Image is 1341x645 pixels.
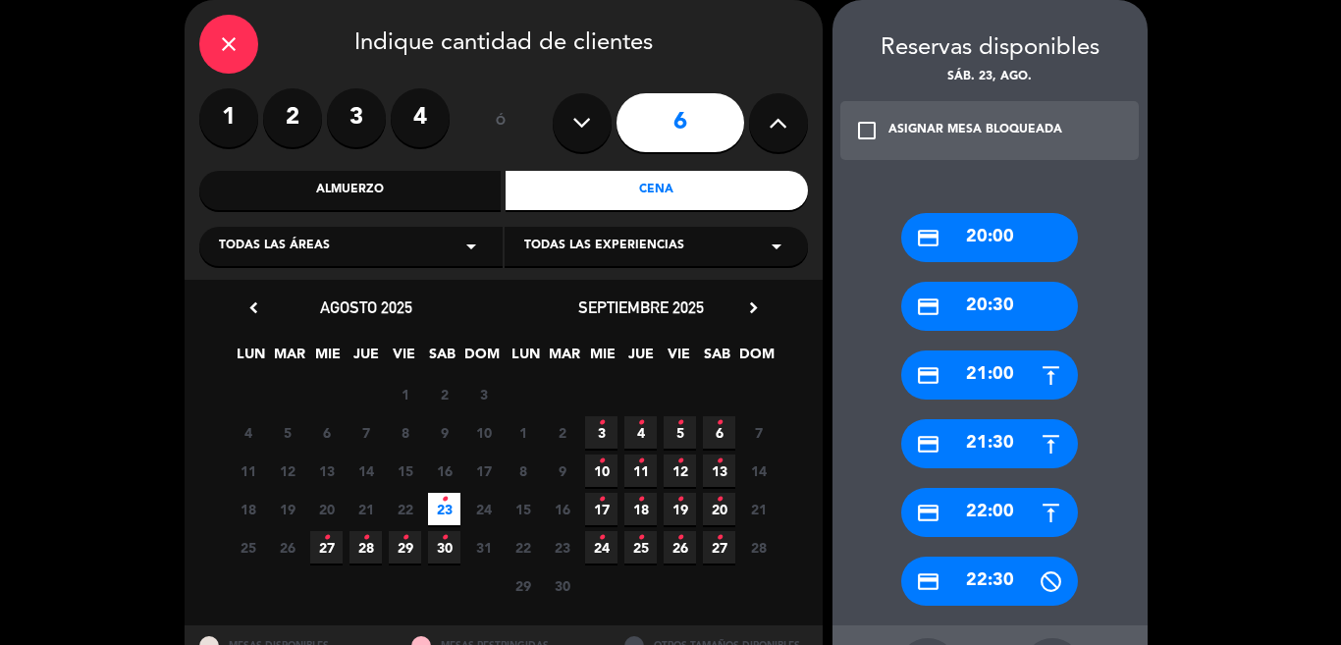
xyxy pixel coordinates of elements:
[585,493,617,525] span: 17
[664,493,696,525] span: 19
[916,295,940,319] i: credit_card
[232,531,264,564] span: 25
[441,522,448,554] i: •
[916,226,940,250] i: credit_card
[901,350,1078,400] div: 21:00
[426,343,458,375] span: SAB
[716,522,723,554] i: •
[199,15,808,74] div: Indique cantidad de clientes
[624,343,657,375] span: JUE
[742,531,775,564] span: 28
[676,446,683,477] i: •
[585,455,617,487] span: 10
[546,531,578,564] span: 23
[524,237,684,256] span: Todas las experiencias
[703,455,735,487] span: 13
[271,416,303,449] span: 5
[901,488,1078,537] div: 22:00
[349,416,382,449] span: 7
[273,343,305,375] span: MAR
[389,378,421,410] span: 1
[578,297,704,317] span: septiembre 2025
[271,493,303,525] span: 19
[637,484,644,515] i: •
[235,343,267,375] span: LUN
[585,531,617,564] span: 24
[467,455,500,487] span: 17
[742,493,775,525] span: 21
[428,455,460,487] span: 16
[598,522,605,554] i: •
[362,522,369,554] i: •
[232,455,264,487] span: 11
[428,416,460,449] span: 9
[199,88,258,147] label: 1
[832,29,1148,68] div: Reservas disponibles
[506,171,808,210] div: Cena
[467,378,500,410] span: 3
[664,455,696,487] span: 12
[349,343,382,375] span: JUE
[507,493,539,525] span: 15
[389,416,421,449] span: 8
[598,484,605,515] i: •
[507,569,539,602] span: 29
[402,522,408,554] i: •
[320,297,412,317] span: agosto 2025
[888,121,1062,140] div: ASIGNAR MESA BLOQUEADA
[716,407,723,439] i: •
[901,282,1078,331] div: 20:30
[349,531,382,564] span: 28
[232,416,264,449] span: 4
[546,493,578,525] span: 16
[703,493,735,525] span: 20
[765,235,788,258] i: arrow_drop_down
[624,531,657,564] span: 25
[327,88,386,147] label: 3
[428,493,460,525] span: 23
[637,446,644,477] i: •
[388,343,420,375] span: VIE
[855,119,879,142] i: check_box_outline_blank
[546,569,578,602] span: 30
[901,557,1078,606] div: 22:30
[624,455,657,487] span: 11
[637,522,644,554] i: •
[624,493,657,525] span: 18
[637,407,644,439] i: •
[701,343,733,375] span: SAB
[428,378,460,410] span: 2
[676,484,683,515] i: •
[507,455,539,487] span: 8
[716,484,723,515] i: •
[664,416,696,449] span: 5
[586,343,618,375] span: MIE
[739,343,772,375] span: DOM
[742,416,775,449] span: 7
[467,493,500,525] span: 24
[703,416,735,449] span: 6
[916,363,940,388] i: credit_card
[243,297,264,318] i: chevron_left
[349,493,382,525] span: 21
[428,531,460,564] span: 30
[310,531,343,564] span: 27
[459,235,483,258] i: arrow_drop_down
[703,531,735,564] span: 27
[389,493,421,525] span: 22
[271,531,303,564] span: 26
[510,343,542,375] span: LUN
[199,171,502,210] div: Almuerzo
[624,416,657,449] span: 4
[467,531,500,564] span: 31
[676,522,683,554] i: •
[310,493,343,525] span: 20
[507,416,539,449] span: 1
[467,416,500,449] span: 10
[664,531,696,564] span: 26
[232,493,264,525] span: 18
[389,455,421,487] span: 15
[598,407,605,439] i: •
[901,213,1078,262] div: 20:00
[916,432,940,457] i: credit_card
